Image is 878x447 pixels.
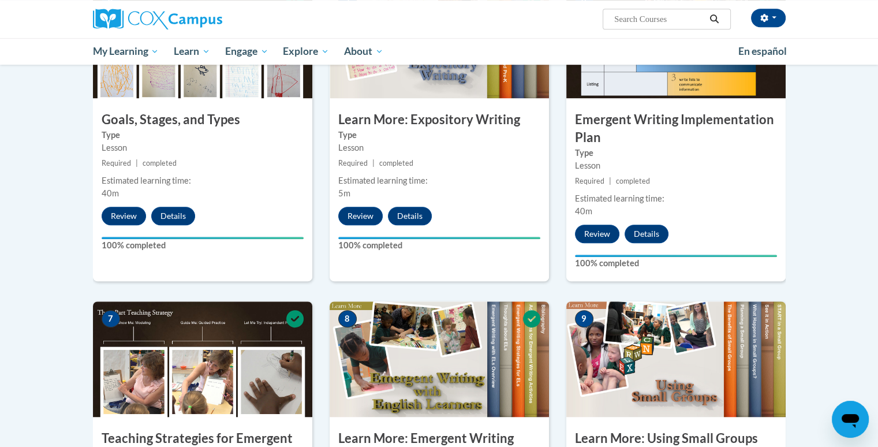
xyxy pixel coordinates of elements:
[338,141,540,154] div: Lesson
[609,177,611,185] span: |
[616,177,650,185] span: completed
[283,44,329,58] span: Explore
[93,111,312,129] h3: Goals, Stages, and Types
[625,225,668,243] button: Details
[102,174,304,187] div: Estimated learning time:
[275,38,337,65] a: Explore
[330,301,549,417] img: Course Image
[575,206,592,216] span: 40m
[225,44,268,58] span: Engage
[575,177,604,185] span: Required
[372,159,375,167] span: |
[102,188,119,198] span: 40m
[102,310,120,327] span: 7
[338,129,540,141] label: Type
[344,44,383,58] span: About
[218,38,276,65] a: Engage
[575,147,777,159] label: Type
[85,38,167,65] a: My Learning
[337,38,391,65] a: About
[166,38,218,65] a: Learn
[575,159,777,172] div: Lesson
[705,12,723,26] button: Search
[738,45,787,57] span: En español
[575,192,777,205] div: Estimated learning time:
[102,239,304,252] label: 100% completed
[338,159,368,167] span: Required
[93,301,312,417] img: Course Image
[136,159,138,167] span: |
[832,401,869,438] iframe: Button to launch messaging window
[379,159,413,167] span: completed
[575,310,593,327] span: 9
[338,239,540,252] label: 100% completed
[575,257,777,270] label: 100% completed
[338,237,540,239] div: Your progress
[731,39,794,64] a: En español
[338,310,357,327] span: 8
[143,159,177,167] span: completed
[102,159,131,167] span: Required
[92,44,159,58] span: My Learning
[566,301,786,417] img: Course Image
[575,255,777,257] div: Your progress
[338,174,540,187] div: Estimated learning time:
[575,225,619,243] button: Review
[76,38,803,65] div: Main menu
[751,9,786,27] button: Account Settings
[93,9,222,29] img: Cox Campus
[338,188,350,198] span: 5m
[102,207,146,225] button: Review
[102,129,304,141] label: Type
[93,9,312,29] a: Cox Campus
[174,44,210,58] span: Learn
[388,207,432,225] button: Details
[151,207,195,225] button: Details
[102,141,304,154] div: Lesson
[102,237,304,239] div: Your progress
[330,111,549,129] h3: Learn More: Expository Writing
[566,111,786,147] h3: Emergent Writing Implementation Plan
[613,12,705,26] input: Search Courses
[338,207,383,225] button: Review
